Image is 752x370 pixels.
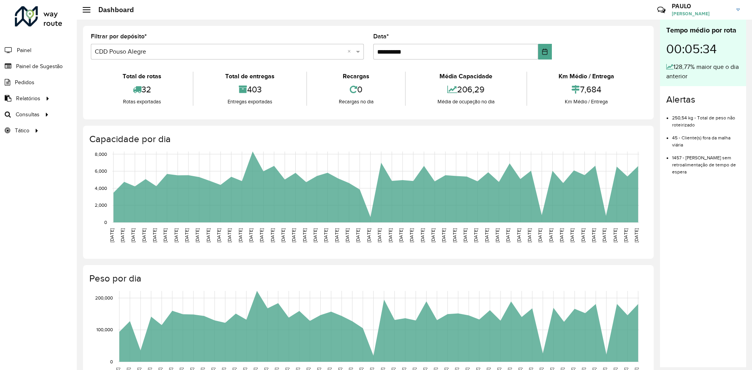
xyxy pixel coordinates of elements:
[120,228,125,242] text: [DATE]
[377,228,382,242] text: [DATE]
[95,152,107,157] text: 8,000
[602,228,607,242] text: [DATE]
[463,228,468,242] text: [DATE]
[355,228,360,242] text: [DATE]
[227,228,232,242] text: [DATE]
[559,228,564,242] text: [DATE]
[16,110,40,119] span: Consultas
[409,228,414,242] text: [DATE]
[527,228,532,242] text: [DATE]
[430,228,436,242] text: [DATE]
[95,295,113,300] text: 200,000
[634,228,639,242] text: [DATE]
[388,228,393,242] text: [DATE]
[270,228,275,242] text: [DATE]
[398,228,403,242] text: [DATE]
[516,228,521,242] text: [DATE]
[569,228,575,242] text: [DATE]
[91,32,147,41] label: Filtrar por depósito
[309,81,403,98] div: 0
[548,228,553,242] text: [DATE]
[93,81,191,98] div: 32
[15,78,34,87] span: Pedidos
[580,228,586,242] text: [DATE]
[537,228,542,242] text: [DATE]
[93,72,191,81] div: Total de rotas
[302,228,307,242] text: [DATE]
[259,228,264,242] text: [DATE]
[184,228,189,242] text: [DATE]
[280,228,286,242] text: [DATE]
[109,228,114,242] text: [DATE]
[672,108,740,128] li: 250,54 kg - Total de peso não roteirizado
[529,98,644,106] div: Km Médio / Entrega
[345,228,350,242] text: [DATE]
[505,228,510,242] text: [DATE]
[95,203,107,208] text: 2,000
[591,228,596,242] text: [DATE]
[334,228,339,242] text: [DATE]
[672,10,730,17] span: [PERSON_NAME]
[408,72,524,81] div: Média Capacidade
[323,228,328,242] text: [DATE]
[484,228,489,242] text: [DATE]
[613,228,618,242] text: [DATE]
[96,327,113,332] text: 100,000
[309,98,403,106] div: Recargas no dia
[195,98,304,106] div: Entregas exportadas
[291,228,296,242] text: [DATE]
[238,228,243,242] text: [DATE]
[16,94,40,103] span: Relatórios
[152,228,157,242] text: [DATE]
[130,228,136,242] text: [DATE]
[672,2,730,10] h3: PAULO
[452,228,457,242] text: [DATE]
[195,72,304,81] div: Total de entregas
[15,126,29,135] span: Tático
[93,98,191,106] div: Rotas exportadas
[672,148,740,175] li: 1457 - [PERSON_NAME] sem retroalimentação de tempo de espera
[163,228,168,242] text: [DATE]
[195,81,304,98] div: 403
[672,128,740,148] li: 45 - Cliente(s) fora da malha viária
[441,228,446,242] text: [DATE]
[623,228,628,242] text: [DATE]
[16,62,63,70] span: Painel de Sugestão
[309,72,403,81] div: Recargas
[89,273,646,284] h4: Peso por dia
[141,228,146,242] text: [DATE]
[110,359,113,364] text: 0
[347,47,354,56] span: Clear all
[529,72,644,81] div: Km Médio / Entrega
[538,44,552,60] button: Choose Date
[666,94,740,105] h4: Alertas
[666,62,740,81] div: 128,77% maior que o dia anterior
[373,32,389,41] label: Data
[90,5,134,14] h2: Dashboard
[529,81,644,98] div: 7,684
[666,36,740,62] div: 00:05:34
[17,46,31,54] span: Painel
[408,81,524,98] div: 206,29
[313,228,318,242] text: [DATE]
[666,25,740,36] div: Tempo médio por rota
[195,228,200,242] text: [DATE]
[206,228,211,242] text: [DATE]
[653,2,670,18] a: Contato Rápido
[366,228,371,242] text: [DATE]
[89,134,646,145] h4: Capacidade por dia
[95,186,107,191] text: 4,000
[216,228,221,242] text: [DATE]
[174,228,179,242] text: [DATE]
[495,228,500,242] text: [DATE]
[104,220,107,225] text: 0
[95,168,107,173] text: 6,000
[473,228,478,242] text: [DATE]
[420,228,425,242] text: [DATE]
[408,98,524,106] div: Média de ocupação no dia
[248,228,253,242] text: [DATE]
